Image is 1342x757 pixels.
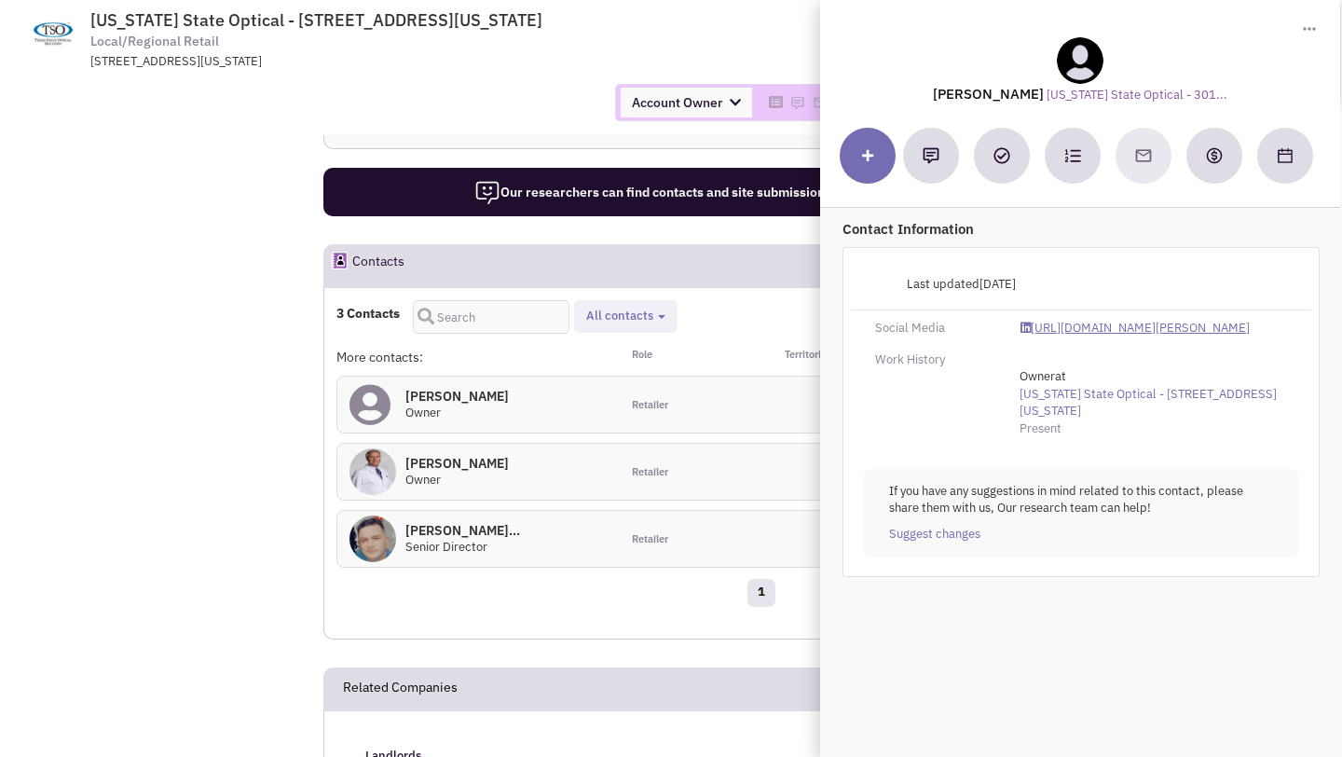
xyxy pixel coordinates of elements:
[747,579,775,607] a: 1
[632,398,668,413] span: Retailer
[889,526,980,544] a: Suggest changes
[352,245,404,286] h2: Contacts
[1020,368,1286,419] span: at
[933,85,1044,103] lable: [PERSON_NAME]
[863,351,1008,369] div: Work History
[923,147,939,164] img: Add a note
[889,483,1273,517] p: If you have any suggestions in mind related to this contact, please share them with us, Our resea...
[405,455,509,472] h4: [PERSON_NAME]
[1020,320,1250,337] a: [URL][DOMAIN_NAME][PERSON_NAME]
[1205,146,1224,165] img: Create a deal
[349,516,396,562] img: hBpcxLcbUkyExjLFfu0_Jg.jpg
[413,300,569,334] input: Search
[1278,148,1293,163] img: Schedule a Meeting
[90,9,542,31] span: [US_STATE] State Optical - [STREET_ADDRESS][US_STATE]
[790,95,805,110] img: Please add to your accounts
[760,348,902,366] div: Territories
[1064,147,1081,164] img: Subscribe to a cadence
[405,472,441,488] span: Owner
[581,307,671,326] button: All contacts
[620,348,761,366] div: Role
[1020,368,1055,384] span: Owner
[1047,87,1227,104] a: [US_STATE] State Optical - 301...
[343,668,458,709] h2: Related Companies
[336,305,400,322] h4: 3 Contacts
[405,388,509,405] h4: [PERSON_NAME]
[90,32,219,51] span: Local/Regional Retail
[1020,386,1286,420] a: [US_STATE] State Optical - [STREET_ADDRESS][US_STATE]
[474,184,910,200] span: Our researchers can find contacts and site submission requirements
[632,532,668,547] span: Retailer
[813,95,828,110] img: Please add to your accounts
[586,308,653,323] span: All contacts
[863,320,1008,337] div: Social Media
[405,522,520,539] h4: [PERSON_NAME]...
[993,147,1010,164] img: Add a Task
[632,465,668,480] span: Retailer
[863,267,1029,302] div: Last updated
[1020,420,1061,436] span: Present
[980,276,1017,292] span: [DATE]
[621,88,752,117] span: Account Owner
[405,405,441,420] span: Owner
[336,348,620,366] div: More contacts:
[1057,37,1103,84] img: teammate.png
[349,448,396,495] img: -kXZ-_jKPEaKMm54SuzKIg.jpg
[405,539,487,555] span: Senior Director
[474,180,500,206] img: icon-researcher-20.png
[90,53,577,71] div: [STREET_ADDRESS][US_STATE]
[842,219,1320,239] p: Contact Information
